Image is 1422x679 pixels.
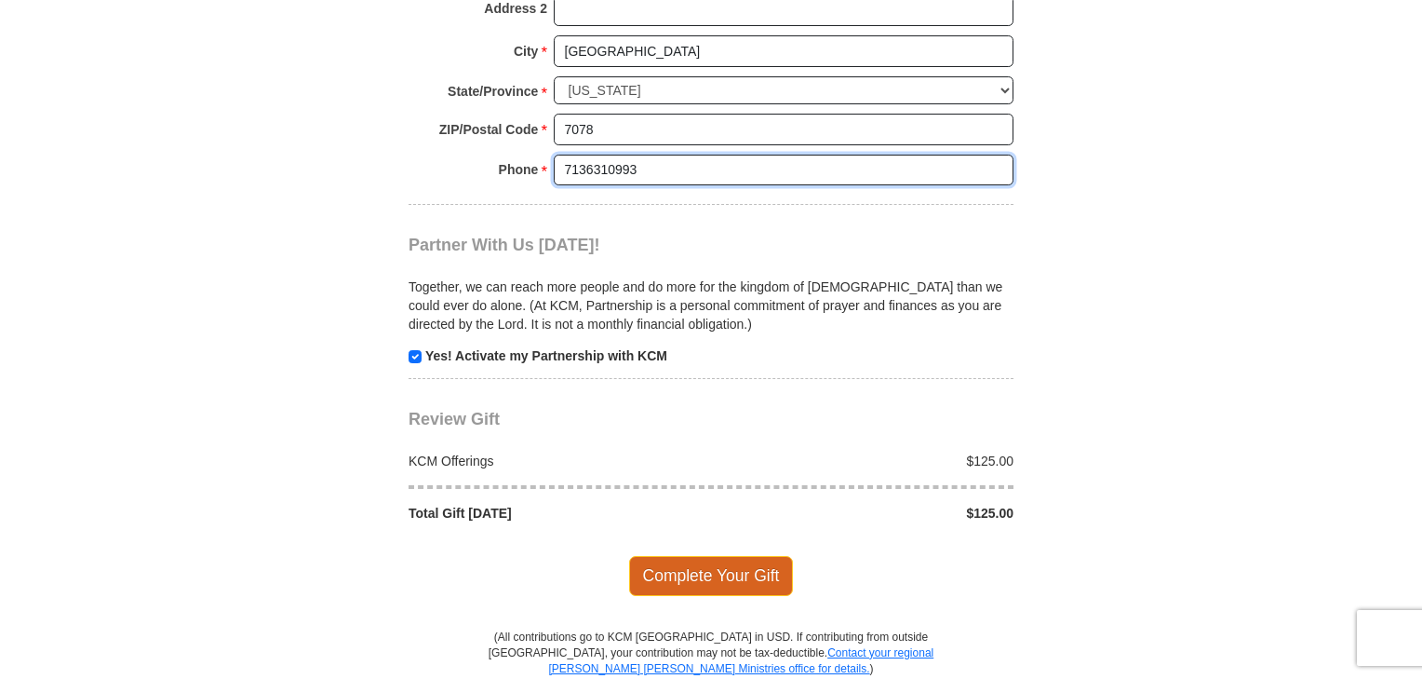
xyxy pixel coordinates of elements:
strong: State/Province [448,78,538,104]
span: Partner With Us [DATE]! [409,236,600,254]
div: KCM Offerings [399,452,712,470]
p: Together, we can reach more people and do more for the kingdom of [DEMOGRAPHIC_DATA] than we coul... [409,278,1013,333]
strong: Phone [499,156,539,183]
span: Review Gift [409,410,500,428]
span: Complete Your Gift [629,556,794,595]
strong: ZIP/Postal Code [439,116,539,143]
strong: Yes! Activate my Partnership with KCM [425,348,667,363]
a: Contact your regional [PERSON_NAME] [PERSON_NAME] Ministries office for details. [548,646,933,675]
div: Total Gift [DATE] [399,504,712,523]
div: $125.00 [711,504,1024,523]
strong: City [514,38,538,64]
div: $125.00 [711,452,1024,470]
